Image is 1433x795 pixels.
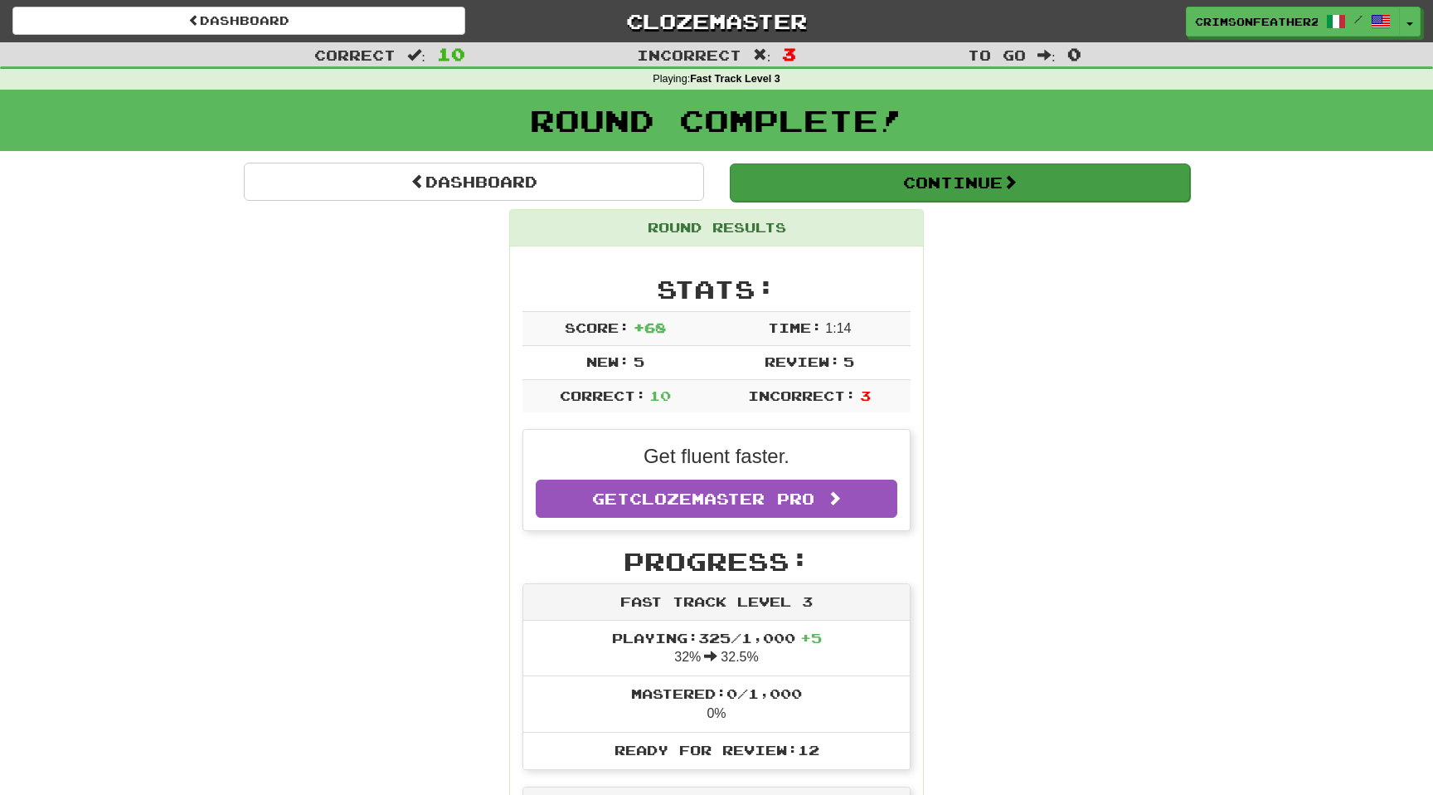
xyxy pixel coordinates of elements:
[634,319,666,335] span: + 68
[612,630,822,646] span: Playing: 325 / 1,000
[614,742,819,758] span: Ready for Review: 12
[765,354,840,369] span: Review:
[560,388,646,403] span: Correct:
[860,388,871,403] span: 3
[968,46,1026,63] span: To go
[748,388,856,403] span: Incorrect:
[536,442,897,471] p: Get fluent faster.
[523,584,910,621] div: Fast Track Level 3
[314,46,396,63] span: Correct
[768,319,822,335] span: Time:
[12,7,465,35] a: Dashboard
[244,163,704,201] a: Dashboard
[634,354,644,369] span: 5
[510,210,923,246] div: Round Results
[1067,44,1081,64] span: 0
[1186,7,1400,37] a: CrimsonFeather2906 /
[407,48,425,62] span: :
[6,104,1427,137] h1: Round Complete!
[629,490,814,508] span: Clozemaster Pro
[536,480,897,518] a: GetClozemaster Pro
[730,163,1190,202] button: Continue
[782,44,796,64] span: 3
[637,46,741,63] span: Incorrect
[437,44,465,64] span: 10
[843,354,854,369] span: 5
[586,354,629,369] span: New:
[565,319,629,335] span: Score:
[631,685,802,701] span: Mastered: 0 / 1,000
[800,630,822,646] span: + 5
[522,548,911,575] h2: Progress:
[753,48,771,62] span: :
[523,676,910,733] li: 0%
[825,321,851,335] span: 1 : 14
[649,388,671,403] span: 10
[523,621,910,677] li: 32% 32.5%
[522,276,911,303] h2: Stats:
[1037,48,1056,62] span: :
[1354,13,1363,25] span: /
[690,73,780,85] strong: Fast Track Level 3
[1195,14,1318,29] span: CrimsonFeather2906
[490,7,943,36] a: Clozemaster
